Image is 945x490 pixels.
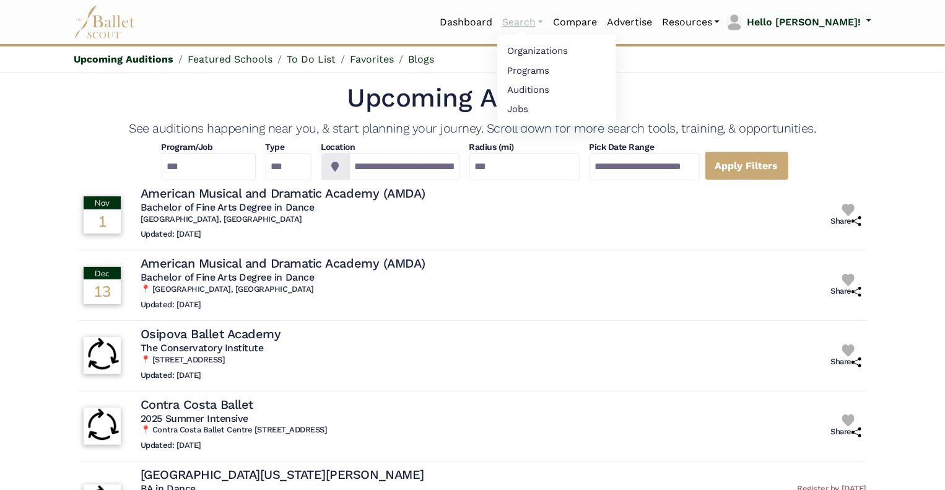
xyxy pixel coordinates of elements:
[84,209,121,233] div: 1
[497,61,616,80] a: Programs
[830,427,861,437] h6: Share
[287,53,336,65] a: To Do List
[497,80,616,99] a: Auditions
[725,12,871,32] a: profile picture Hello [PERSON_NAME]!
[141,326,281,342] h4: Osipova Ballet Academy
[141,300,430,310] h6: Updated: [DATE]
[141,355,285,365] h6: 📍 [STREET_ADDRESS]
[435,9,497,35] a: Dashboard
[141,425,327,435] h6: 📍 Contra Costa Ballet Centre [STREET_ADDRESS]
[79,81,866,115] h1: Upcoming Auditions
[497,99,616,118] a: Jobs
[497,9,548,35] a: Search
[141,370,285,381] h6: Updated: [DATE]
[548,9,602,35] a: Compare
[705,151,789,180] a: Apply Filters
[79,120,866,136] h4: See auditions happening near you, & start planning your journey. Scroll down for more search tool...
[657,9,725,35] a: Resources
[602,9,657,35] a: Advertise
[830,216,861,227] h6: Share
[141,214,430,225] h6: [GEOGRAPHIC_DATA], [GEOGRAPHIC_DATA]
[141,201,430,214] h5: Bachelor of Fine Arts Degree in Dance
[321,141,459,154] h4: Location
[590,141,700,154] h4: Pick Date Range
[350,53,394,65] a: Favorites
[188,53,272,65] a: Featured Schools
[830,286,861,297] h6: Share
[141,413,327,426] h5: 2025 Summer Intensive
[141,229,430,240] h6: Updated: [DATE]
[141,284,430,295] h6: 📍 [GEOGRAPHIC_DATA], [GEOGRAPHIC_DATA]
[141,342,285,355] h5: The Conservatory Institute
[74,53,173,65] a: Upcoming Auditions
[141,255,425,271] h4: American Musical and Dramatic Academy (AMDA)
[162,141,256,154] h4: Program/Job
[141,466,424,483] h4: [GEOGRAPHIC_DATA][US_STATE][PERSON_NAME]
[141,396,253,413] h4: Contra Costa Ballet
[830,357,861,367] h6: Share
[84,196,121,209] div: Nov
[141,185,425,201] h4: American Musical and Dramatic Academy (AMDA)
[349,153,459,180] input: Location
[497,42,616,61] a: Organizations
[726,14,743,31] img: profile picture
[266,141,311,154] h4: Type
[141,271,430,284] h5: Bachelor of Fine Arts Degree in Dance
[469,141,515,154] h4: Radius (mi)
[408,53,434,65] a: Blogs
[497,35,616,126] ul: Resources
[747,14,861,30] p: Hello [PERSON_NAME]!
[84,267,121,279] div: Dec
[141,440,327,451] h6: Updated: [DATE]
[84,279,121,303] div: 13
